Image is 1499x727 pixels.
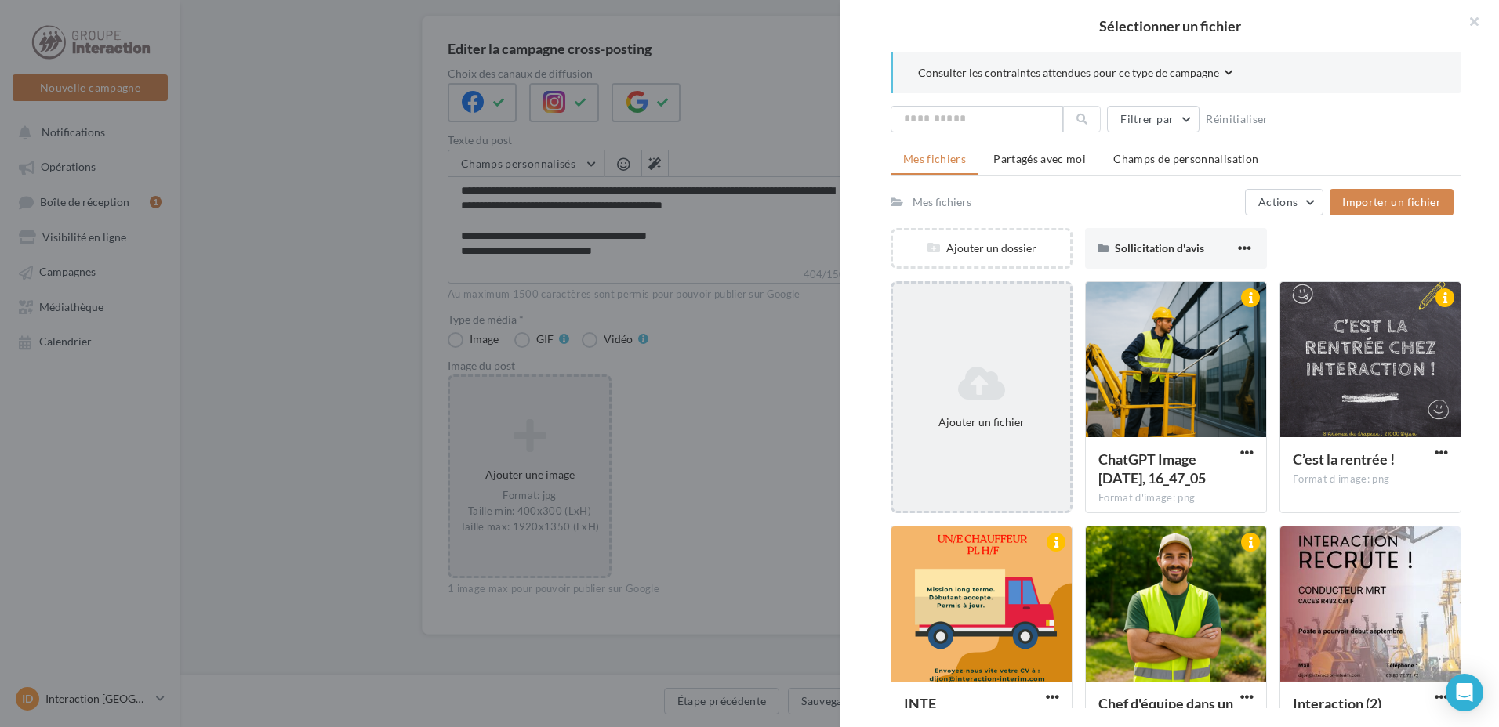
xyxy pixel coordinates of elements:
[1293,695,1381,712] span: Interaction (2)
[1115,241,1204,255] span: Sollicitation d'avis
[1098,491,1254,505] div: Format d'image: png
[1446,674,1483,711] div: Open Intercom Messenger
[1258,195,1298,208] span: Actions
[893,241,1070,256] div: Ajouter un dossier
[904,695,936,712] span: INTE
[918,64,1233,84] button: Consulter les contraintes attendues pour ce type de campagne
[1245,189,1323,215] button: Actions
[918,65,1219,81] span: Consulter les contraintes attendues pour ce type de campagne
[1113,152,1258,165] span: Champs de personnalisation
[1330,189,1454,215] button: Importer un fichier
[913,194,971,210] div: Mes fichiers
[1200,110,1275,128] button: Réinitialiser
[903,152,966,165] span: Mes fichiers
[899,414,1064,430] div: Ajouter un fichier
[866,19,1474,33] h2: Sélectionner un fichier
[1293,472,1448,486] div: Format d'image: png
[1098,450,1206,486] span: ChatGPT Image 5 sept. 2025, 16_47_05
[1107,106,1200,132] button: Filtrer par
[1342,195,1441,208] span: Importer un fichier
[993,152,1086,165] span: Partagés avec moi
[1293,450,1395,468] span: C’est la rentrée !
